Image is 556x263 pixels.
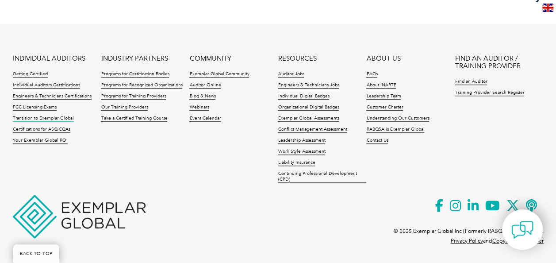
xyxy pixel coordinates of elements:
[189,93,215,100] a: Blog & News
[13,138,68,144] a: Your Exemplar Global ROI
[278,127,347,133] a: Conflict Management Assessment
[492,238,544,244] a: Copyright Disclaimer
[101,104,148,111] a: Our Training Providers
[101,71,169,77] a: Programs for Certification Bodies
[278,149,325,155] a: Work Style Assessment
[394,226,544,236] p: © 2025 Exemplar Global Inc (Formerly RABQSA International).
[278,82,339,89] a: Engineers & Technicians Jobs
[366,82,396,89] a: About iNARTE
[189,82,221,89] a: Auditor Online
[189,71,249,77] a: Exemplar Global Community
[278,104,339,111] a: Organizational Digital Badges
[366,93,401,100] a: Leadership Team
[101,93,166,100] a: Programs for Training Providers
[278,171,366,183] a: Continuing Professional Development (CPD)
[101,116,167,122] a: Take a Certified Training Course
[13,104,57,111] a: FCC Licensing Exams
[278,55,316,62] a: RESOURCES
[13,71,48,77] a: Getting Certified
[366,104,403,111] a: Customer Charter
[189,104,209,111] a: Webinars
[278,93,329,100] a: Individual Digital Badges
[451,238,483,244] a: Privacy Policy
[455,55,543,70] a: FIND AN AUDITOR / TRAINING PROVIDER
[366,127,424,133] a: RABQSA is Exemplar Global
[278,160,315,166] a: Liability Insurance
[13,93,92,100] a: Engineers & Technicians Certifications
[455,90,524,96] a: Training Provider Search Register
[366,71,377,77] a: FAQs
[101,82,182,89] a: Programs for Recognized Organizations
[13,55,85,62] a: INDIVIDUAL AUDITORS
[189,116,221,122] a: Event Calendar
[189,55,231,62] a: COMMUNITY
[13,244,59,263] a: BACK TO TOP
[13,116,74,122] a: Transition to Exemplar Global
[13,195,146,238] img: Exemplar Global
[511,219,533,241] img: contact-chat.png
[455,79,487,85] a: Find an Auditor
[366,116,429,122] a: Understanding Our Customers
[451,236,544,246] p: and
[278,71,304,77] a: Auditor Jobs
[366,138,388,144] a: Contact Us
[278,138,325,144] a: Leadership Assessment
[278,116,339,122] a: Exemplar Global Assessments
[13,82,80,89] a: Individual Auditors Certifications
[101,55,168,62] a: INDUSTRY PARTNERS
[13,127,70,133] a: Certifications for ASQ CQAs
[542,4,553,12] img: en
[366,55,400,62] a: ABOUT US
